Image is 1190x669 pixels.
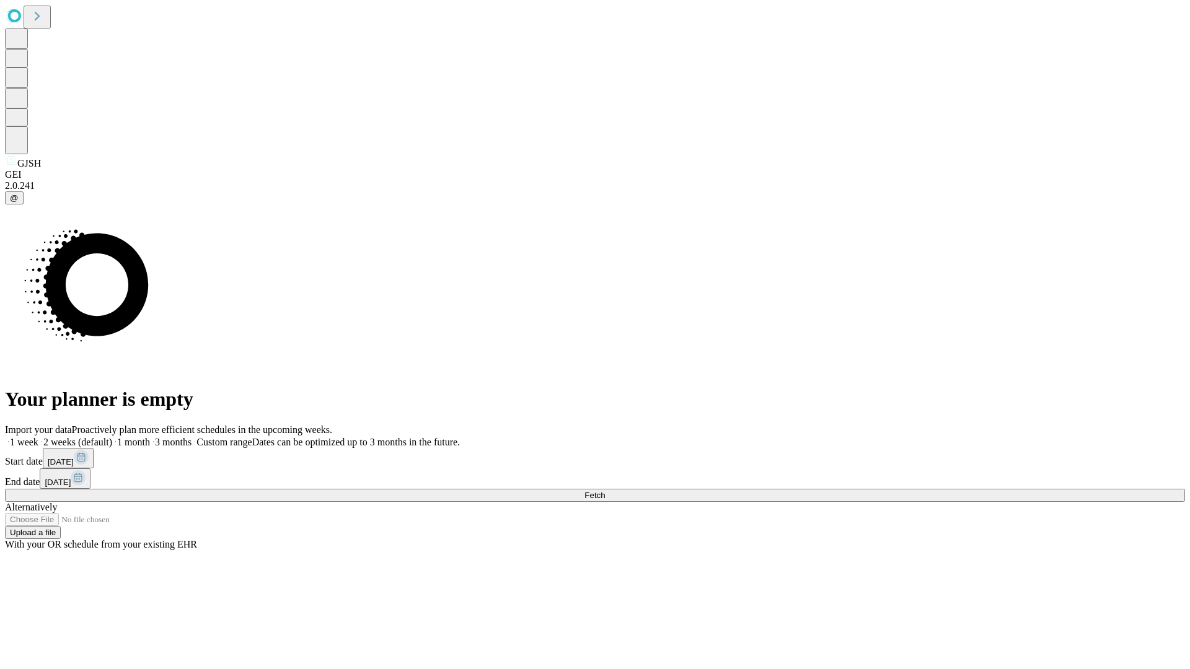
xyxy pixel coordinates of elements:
span: GJSH [17,158,41,168]
span: [DATE] [48,457,74,466]
button: Fetch [5,489,1185,502]
button: [DATE] [40,468,90,489]
button: @ [5,191,24,204]
button: [DATE] [43,448,94,468]
span: [DATE] [45,478,71,487]
span: 3 months [155,437,192,447]
span: 2 weeks (default) [43,437,112,447]
div: End date [5,468,1185,489]
button: Upload a file [5,526,61,539]
div: GEI [5,169,1185,180]
span: Proactively plan more efficient schedules in the upcoming weeks. [72,424,332,435]
div: 2.0.241 [5,180,1185,191]
div: Start date [5,448,1185,468]
span: Dates can be optimized up to 3 months in the future. [252,437,460,447]
span: 1 month [117,437,150,447]
span: Custom range [196,437,252,447]
h1: Your planner is empty [5,388,1185,411]
span: @ [10,193,19,203]
span: Fetch [584,491,605,500]
span: Alternatively [5,502,57,512]
span: 1 week [10,437,38,447]
span: With your OR schedule from your existing EHR [5,539,197,549]
span: Import your data [5,424,72,435]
